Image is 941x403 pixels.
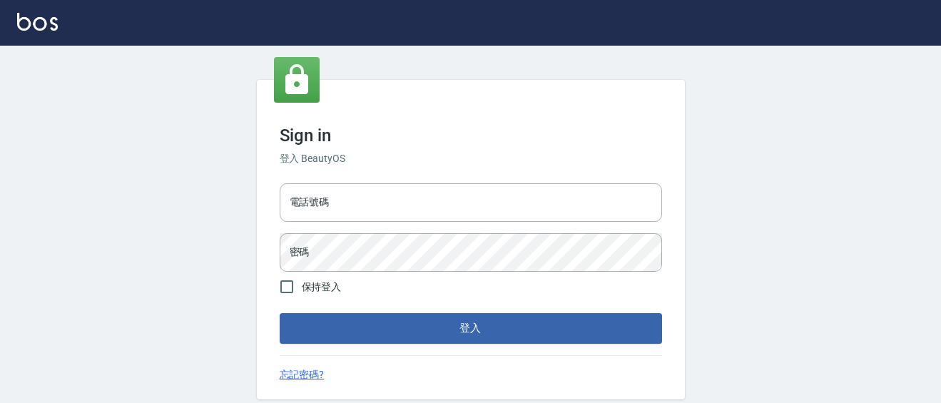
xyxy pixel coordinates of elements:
a: 忘記密碼? [280,367,325,382]
h3: Sign in [280,126,662,146]
span: 保持登入 [302,280,342,295]
button: 登入 [280,313,662,343]
img: Logo [17,13,58,31]
h6: 登入 BeautyOS [280,151,662,166]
